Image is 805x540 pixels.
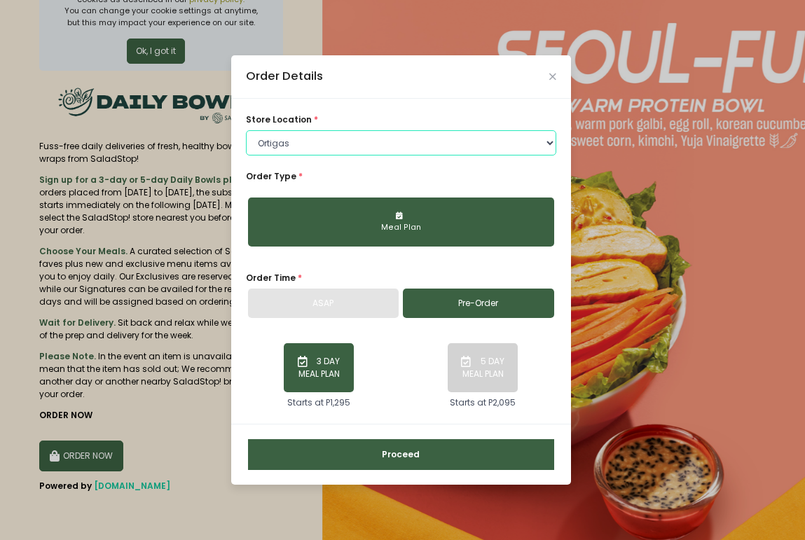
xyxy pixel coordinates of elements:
[246,170,296,182] span: Order Type
[448,343,518,392] button: 5 DAY MEAL PLAN
[246,113,312,125] span: store location
[257,222,545,233] div: Meal Plan
[287,396,350,409] div: Starts at P1,295
[403,289,554,318] a: Pre-Order
[248,439,554,470] button: Proceed
[248,198,554,247] button: Meal Plan
[450,396,516,409] div: Starts at P2,095
[549,74,556,81] button: Close
[246,68,323,85] div: Order Details
[284,343,354,392] button: 3 DAY MEAL PLAN
[246,272,296,284] span: Order Time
